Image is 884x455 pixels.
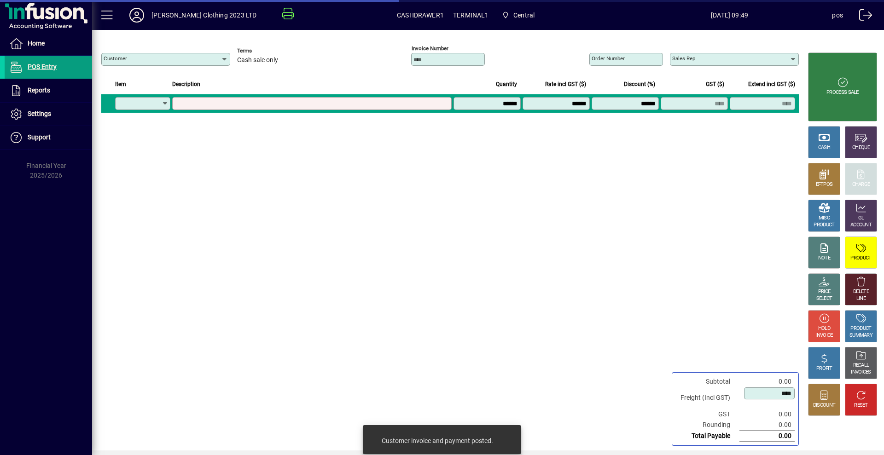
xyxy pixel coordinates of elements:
mat-label: Customer [104,55,127,62]
span: Settings [28,110,51,117]
span: Home [28,40,45,47]
span: Rate incl GST ($) [545,79,586,89]
div: GL [858,215,864,222]
div: CHEQUE [852,144,870,151]
span: Reports [28,86,50,94]
span: Extend incl GST ($) [748,79,795,89]
div: INVOICE [815,332,832,339]
td: 0.00 [739,431,795,442]
div: PRODUCT [850,255,871,262]
td: Rounding [676,420,739,431]
mat-label: Order number [592,55,625,62]
div: MISC [819,215,830,222]
mat-label: Invoice number [412,45,448,52]
div: INVOICES [851,369,871,376]
td: Freight (Incl GST) [676,387,739,409]
div: pos [832,8,843,23]
a: Support [5,126,92,149]
a: Home [5,32,92,55]
div: RESET [854,402,868,409]
div: HOLD [818,325,830,332]
td: Total Payable [676,431,739,442]
div: CHARGE [852,181,870,188]
div: DELETE [853,288,869,295]
div: ACCOUNT [850,222,872,229]
span: Discount (%) [624,79,655,89]
span: CASHDRAWER1 [397,8,444,23]
a: Settings [5,103,92,126]
div: [PERSON_NAME] Clothing 2023 LTD [151,8,256,23]
span: TERMINAL1 [453,8,489,23]
td: Subtotal [676,376,739,387]
td: 0.00 [739,420,795,431]
div: SELECT [816,295,832,302]
span: POS Entry [28,63,57,70]
td: GST [676,409,739,420]
td: 0.00 [739,409,795,420]
div: LINE [856,295,866,302]
span: Quantity [496,79,517,89]
span: Item [115,79,126,89]
button: Profile [122,7,151,23]
span: Terms [237,48,292,54]
span: Central [498,7,539,23]
div: PRICE [818,288,831,295]
div: DISCOUNT [813,402,835,409]
a: Logout [852,2,872,32]
span: Cash sale only [237,57,278,64]
span: Central [513,8,535,23]
span: GST ($) [706,79,724,89]
div: PRODUCT [814,222,834,229]
mat-label: Sales rep [672,55,695,62]
div: PROFIT [816,365,832,372]
div: SUMMARY [849,332,872,339]
div: EFTPOS [816,181,833,188]
span: Support [28,133,51,141]
div: RECALL [853,362,869,369]
span: Description [172,79,200,89]
div: CASH [818,144,830,151]
div: PROCESS SALE [826,89,859,96]
div: PRODUCT [850,325,871,332]
div: Customer invoice and payment posted. [382,436,493,445]
span: [DATE] 09:49 [627,8,832,23]
a: Reports [5,79,92,102]
td: 0.00 [739,376,795,387]
div: NOTE [818,255,830,262]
